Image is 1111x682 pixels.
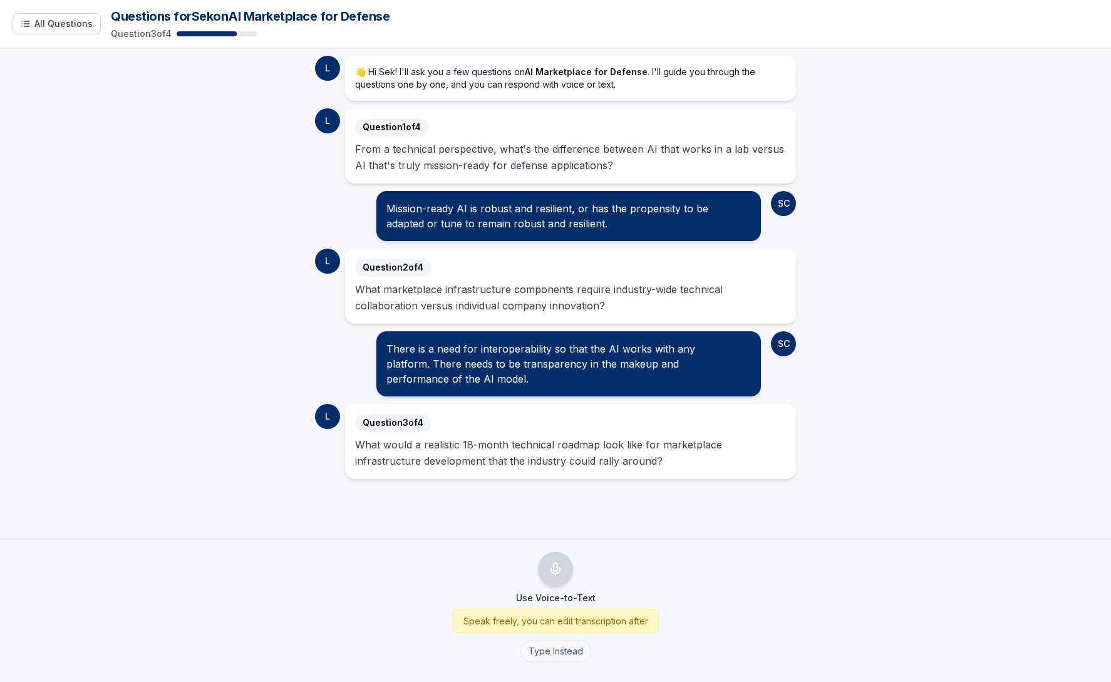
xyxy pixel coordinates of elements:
div: What marketplace infrastructure components require industry-wide technical collaboration versus i... [355,281,786,314]
button: Type Instead [520,641,591,662]
div: There is a need for interoperability so that the AI works with any platform. There needs to be tr... [386,341,751,386]
span: 👋 [355,66,366,77]
strong: AI Marketplace for Defense [525,66,648,77]
div: L [315,108,340,133]
p: Question 3 of 4 [111,28,172,40]
span: All Questions [34,18,93,30]
p: Use Voice-to-Text [516,592,596,604]
span: Question 1 of 4 [355,118,428,136]
div: Mission-ready AI is robust and resilient, or has the propensity to be adapted or tune to remain r... [386,201,751,231]
div: SC [771,331,796,356]
div: What would a realistic 18-month technical roadmap look like for marketplace infrastructure develo... [355,437,786,469]
div: L [315,249,340,274]
p: Hi Sek! I'll ask you a few questions on . I'll guide you through the questions one by one, and yo... [355,66,786,91]
span: Question 3 of 4 [355,414,431,431]
div: Speak freely, you can edit transcription after [453,609,659,633]
div: SC [771,191,796,216]
span: Question 2 of 4 [355,259,431,276]
h1: Questions for Sek on AI Marketplace for Defense [111,8,1098,25]
div: L [315,404,340,429]
button: Use Voice-to-Text [538,552,573,587]
div: L [315,56,340,81]
div: From a technical perspective, what's the difference between AI that works in a lab versus AI that... [355,141,786,173]
button: Show all questions [13,13,101,34]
